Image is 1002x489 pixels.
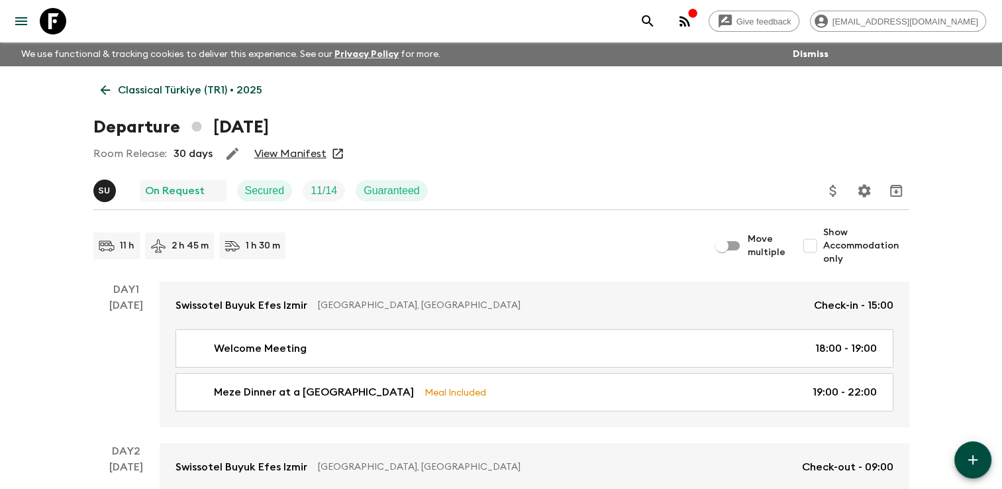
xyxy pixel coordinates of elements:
[425,385,486,400] p: Meal Included
[813,384,877,400] p: 19:00 - 22:00
[246,239,280,252] p: 1 h 30 m
[634,8,661,34] button: search adventures
[120,239,134,252] p: 11 h
[214,341,307,356] p: Welcome Meeting
[175,329,893,368] a: Welcome Meeting18:00 - 19:00
[851,178,877,204] button: Settings
[748,233,786,259] span: Move multiple
[237,180,293,201] div: Secured
[93,146,167,162] p: Room Release:
[814,298,893,313] p: Check-in - 15:00
[145,183,205,199] p: On Request
[175,298,307,313] p: Swissotel Buyuk Efes Izmir
[303,180,345,201] div: Trip Fill
[93,180,119,202] button: SU
[825,17,985,27] span: [EMAIL_ADDRESS][DOMAIN_NAME]
[364,183,420,199] p: Guaranteed
[709,11,799,32] a: Give feedback
[729,17,799,27] span: Give feedback
[883,178,909,204] button: Archive (Completed, Cancelled or Unsynced Departures only)
[245,183,285,199] p: Secured
[802,459,893,475] p: Check-out - 09:00
[109,298,143,427] div: [DATE]
[175,459,307,475] p: Swissotel Buyuk Efes Izmir
[810,11,986,32] div: [EMAIL_ADDRESS][DOMAIN_NAME]
[99,186,111,196] p: S U
[93,77,270,103] a: Classical Türkiye (TR1) • 2025
[16,42,446,66] p: We use functional & tracking cookies to deliver this experience. See our for more.
[318,299,803,312] p: [GEOGRAPHIC_DATA], [GEOGRAPHIC_DATA]
[172,239,209,252] p: 2 h 45 m
[254,147,326,160] a: View Manifest
[93,443,160,459] p: Day 2
[160,282,909,329] a: Swissotel Buyuk Efes Izmir[GEOGRAPHIC_DATA], [GEOGRAPHIC_DATA]Check-in - 15:00
[820,178,846,204] button: Update Price, Early Bird Discount and Costs
[823,226,909,266] span: Show Accommodation only
[174,146,213,162] p: 30 days
[93,184,119,194] span: Sefa Uz
[175,373,893,411] a: Meze Dinner at a [GEOGRAPHIC_DATA]Meal Included19:00 - 22:00
[93,114,269,140] h1: Departure [DATE]
[311,183,337,199] p: 11 / 14
[789,45,832,64] button: Dismiss
[8,8,34,34] button: menu
[93,282,160,298] p: Day 1
[815,341,877,356] p: 18:00 - 19:00
[318,461,791,474] p: [GEOGRAPHIC_DATA], [GEOGRAPHIC_DATA]
[214,384,414,400] p: Meze Dinner at a [GEOGRAPHIC_DATA]
[118,82,262,98] p: Classical Türkiye (TR1) • 2025
[334,50,399,59] a: Privacy Policy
